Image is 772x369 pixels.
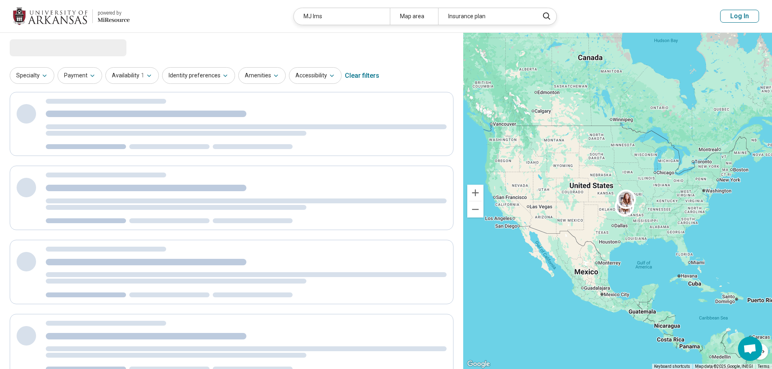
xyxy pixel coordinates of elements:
[695,364,753,369] span: Map data ©2025 Google, INEGI
[720,10,759,23] button: Log In
[467,201,483,218] button: Zoom out
[13,6,130,26] a: University of Arkansaspowered by
[738,337,762,361] div: Open chat
[238,67,286,84] button: Amenities
[58,67,102,84] button: Payment
[345,66,379,85] div: Clear filters
[162,67,235,84] button: Identity preferences
[13,6,88,26] img: University of Arkansas
[10,39,78,55] span: Loading...
[141,71,144,80] span: 1
[105,67,159,84] button: Availability1
[438,8,534,25] div: Insurance plan
[294,8,390,25] div: MJ Ims
[10,67,54,84] button: Specialty
[390,8,438,25] div: Map area
[467,185,483,201] button: Zoom in
[758,364,770,369] a: Terms (opens in new tab)
[98,9,130,17] div: powered by
[289,67,342,84] button: Accessibility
